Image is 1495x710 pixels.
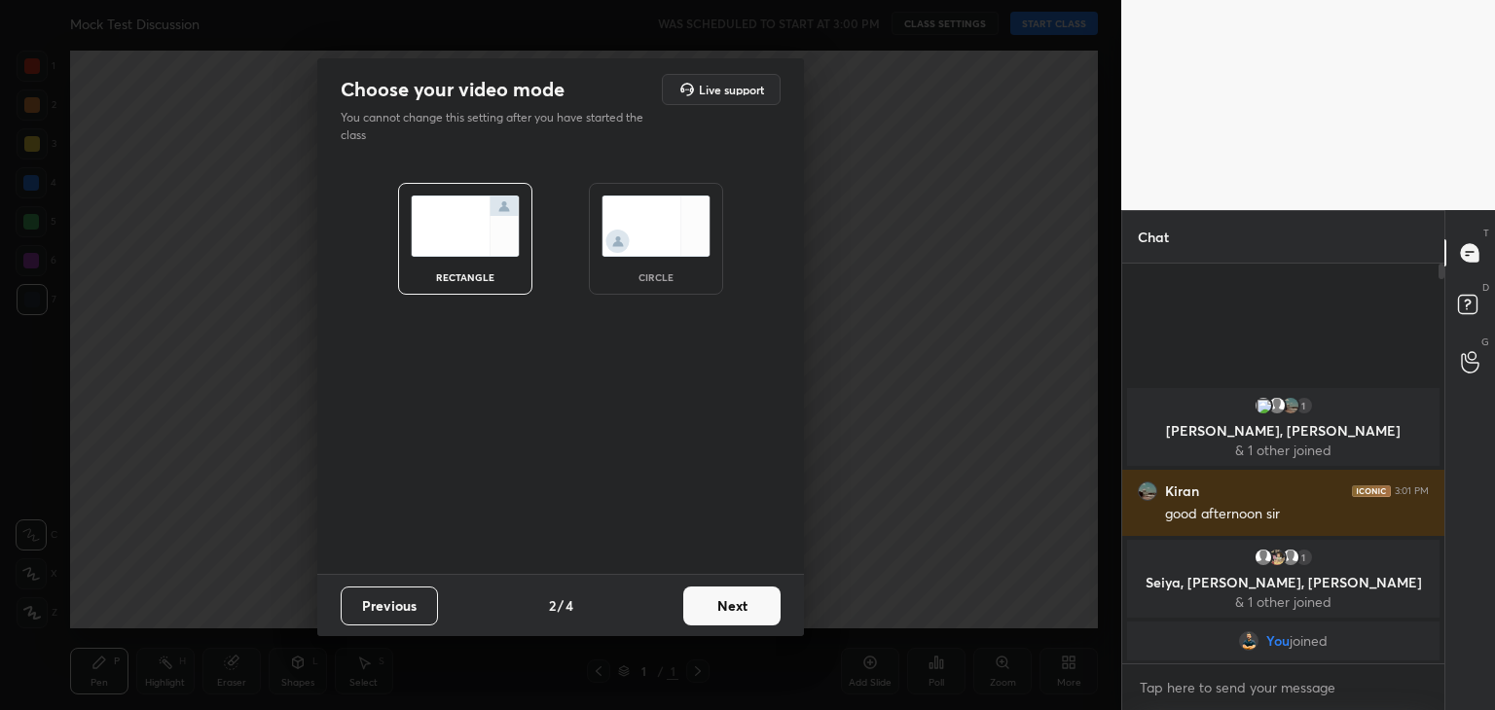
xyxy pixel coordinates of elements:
[1483,226,1489,240] p: T
[1294,548,1314,567] div: 1
[341,77,565,102] h2: Choose your video mode
[1267,548,1287,567] img: 064702da344f4028895ff4aceba9c44a.jpg
[1139,443,1428,458] p: & 1 other joined
[1254,548,1273,567] img: default.png
[1254,396,1273,415] img: 3
[602,195,711,257] img: circleScreenIcon.acc0effb.svg
[683,586,781,625] button: Next
[411,195,520,257] img: normalScreenIcon.ae25ed63.svg
[1165,482,1199,500] h6: Kiran
[549,595,556,616] h4: 2
[699,84,764,95] h5: Live support
[1267,396,1287,415] img: default.png
[341,109,656,144] p: You cannot change this setting after you have started the class
[1139,575,1428,590] p: Seiya, [PERSON_NAME], [PERSON_NAME]
[1294,396,1314,415] div: 1
[565,595,573,616] h4: 4
[1165,505,1429,524] div: good afternoon sir
[1122,211,1185,263] p: Chat
[1281,396,1300,415] img: 41f05ac9065943528c9a6f9fe19d5604.jpg
[1239,631,1258,651] img: d84243986e354267bcc07dcb7018cb26.file
[1266,633,1290,649] span: You
[1352,485,1391,497] img: iconic-dark.1390631f.png
[1482,280,1489,295] p: D
[1122,384,1444,664] div: grid
[1281,548,1300,567] img: default.png
[1138,481,1157,501] img: 41f05ac9065943528c9a6f9fe19d5604.jpg
[558,595,564,616] h4: /
[1139,594,1428,610] p: & 1 other joined
[617,272,695,282] div: circle
[1139,423,1428,439] p: [PERSON_NAME], [PERSON_NAME]
[1481,335,1489,349] p: G
[1290,633,1328,649] span: joined
[341,586,438,625] button: Previous
[426,272,504,282] div: rectangle
[1395,485,1429,497] div: 3:01 PM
